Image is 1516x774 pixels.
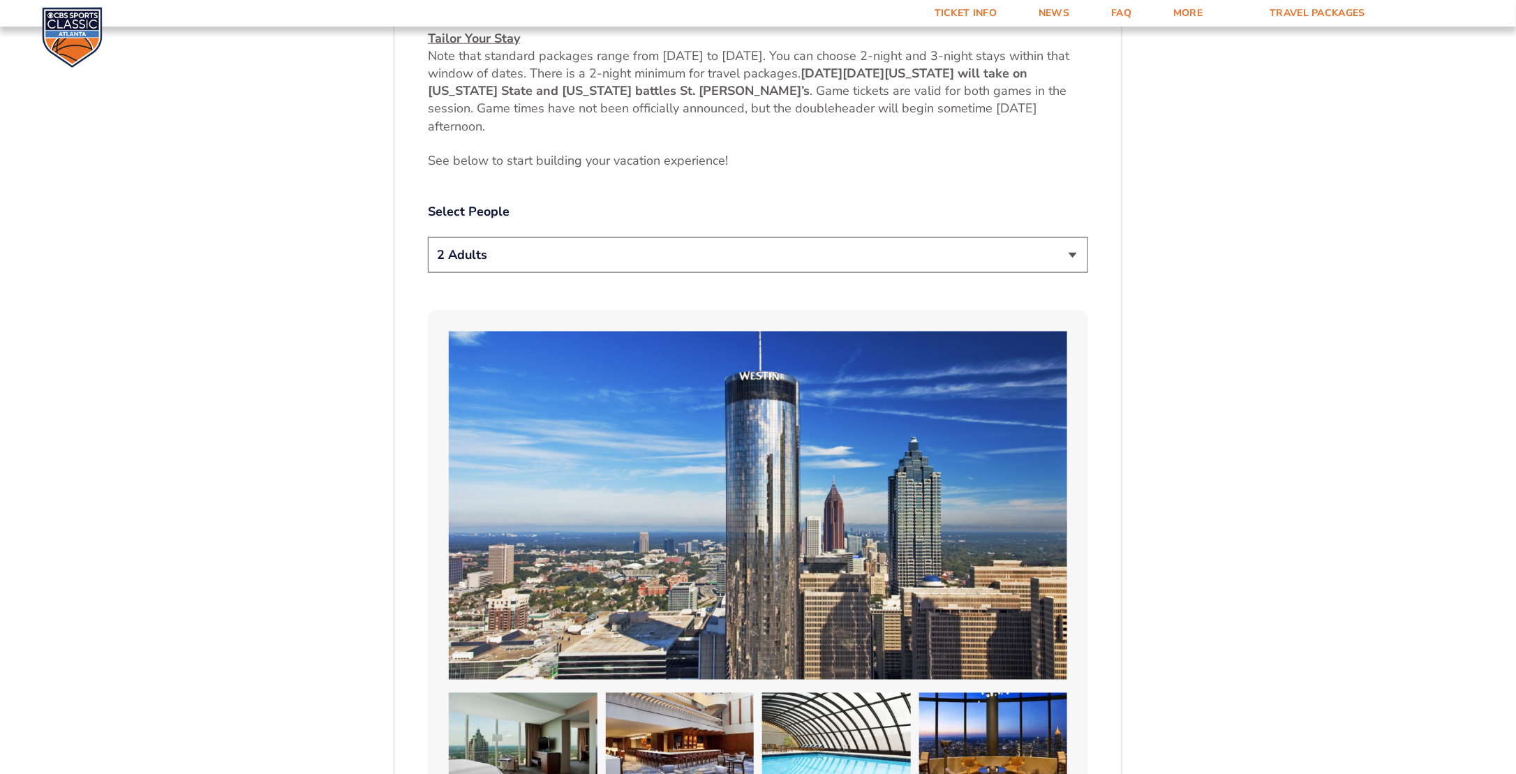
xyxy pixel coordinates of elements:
[671,152,728,169] span: xperience!
[428,47,1069,82] span: Note that standard packages range from [DATE] to [DATE]. You can choose 2-night and 3-night stays...
[428,82,1067,134] span: . Game tickets are valid for both games in the session. Game times have not been officially annou...
[428,30,520,47] u: Tailor Your Stay
[428,203,1088,221] label: Select People
[42,7,103,68] img: CBS Sports Classic
[801,65,884,82] strong: [DATE][DATE]
[428,65,1027,99] strong: [US_STATE] will take on [US_STATE] State and [US_STATE] battles St. [PERSON_NAME]’s
[428,152,1088,170] p: See below to start building your vacation e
